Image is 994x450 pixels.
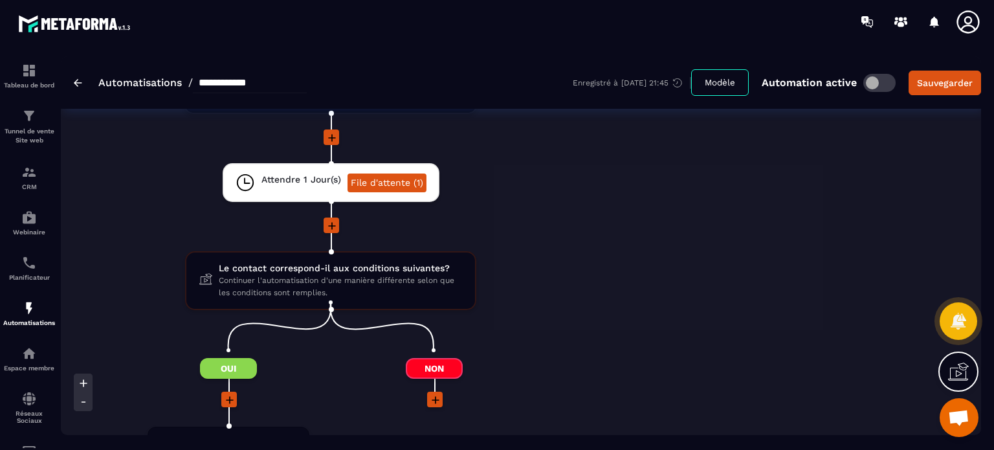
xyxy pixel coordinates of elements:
p: Automatisations [3,319,55,326]
img: automations [21,300,37,316]
a: automationsautomationsWebinaire [3,200,55,245]
p: Planificateur [3,274,55,281]
span: Oui [200,358,257,379]
img: automations [21,346,37,361]
p: CRM [3,183,55,190]
img: arrow [74,79,82,87]
p: Automation active [762,76,857,89]
img: logo [18,12,135,36]
a: Automatisations [98,76,182,89]
a: formationformationCRM [3,155,55,200]
span: / [188,76,193,89]
p: Réseaux Sociaux [3,410,55,424]
img: formation [21,108,37,124]
span: Le contact correspond-il aux conditions suivantes? [219,262,462,275]
a: File d'attente (1) [348,174,426,192]
div: Sauvegarder [917,76,973,89]
a: social-networksocial-networkRéseaux Sociaux [3,381,55,434]
p: Tableau de bord [3,82,55,89]
button: Sauvegarder [909,71,981,95]
img: social-network [21,391,37,407]
a: schedulerschedulerPlanificateur [3,245,55,291]
span: Non [406,358,463,379]
a: automationsautomationsEspace membre [3,336,55,381]
img: formation [21,63,37,78]
p: Espace membre [3,365,55,372]
span: Attendre 1 Jour(s) [261,174,341,186]
span: Continuer l'automatisation d'une manière différente selon que les conditions sont remplies. [219,275,462,299]
img: formation [21,164,37,180]
a: formationformationTableau de bord [3,53,55,98]
a: automationsautomationsAutomatisations [3,291,55,336]
div: Ouvrir le chat [940,398,978,437]
button: Modèle [691,69,749,96]
p: Tunnel de vente Site web [3,127,55,145]
img: scheduler [21,255,37,271]
div: Enregistré à [573,77,691,89]
a: formationformationTunnel de vente Site web [3,98,55,155]
p: [DATE] 21:45 [621,78,668,87]
img: automations [21,210,37,225]
p: Webinaire [3,229,55,236]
